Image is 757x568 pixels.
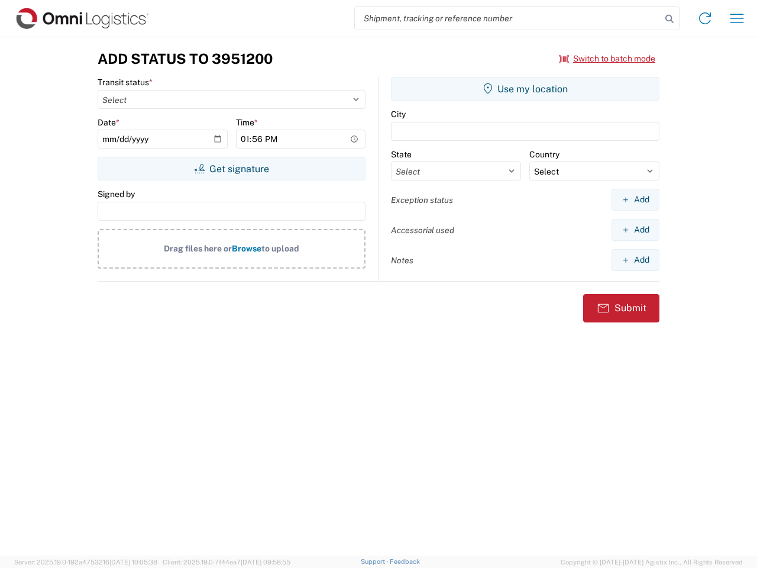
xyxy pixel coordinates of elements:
[529,149,559,160] label: Country
[583,294,659,322] button: Submit
[390,558,420,565] a: Feedback
[391,195,453,205] label: Exception status
[391,255,413,266] label: Notes
[391,109,406,120] label: City
[109,559,157,566] span: [DATE] 10:05:38
[98,50,273,67] h3: Add Status to 3951200
[261,244,299,253] span: to upload
[612,189,659,211] button: Add
[355,7,661,30] input: Shipment, tracking or reference number
[98,157,365,180] button: Get signature
[612,249,659,271] button: Add
[612,219,659,241] button: Add
[559,49,655,69] button: Switch to batch mode
[361,558,390,565] a: Support
[14,559,157,566] span: Server: 2025.19.0-192a4753216
[561,557,743,567] span: Copyright © [DATE]-[DATE] Agistix Inc., All Rights Reserved
[236,117,258,128] label: Time
[164,244,232,253] span: Drag files here or
[163,559,290,566] span: Client: 2025.19.0-7f44ea7
[98,189,135,199] label: Signed by
[98,77,153,88] label: Transit status
[241,559,290,566] span: [DATE] 09:58:55
[98,117,119,128] label: Date
[232,244,261,253] span: Browse
[391,225,454,235] label: Accessorial used
[391,77,659,101] button: Use my location
[391,149,412,160] label: State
